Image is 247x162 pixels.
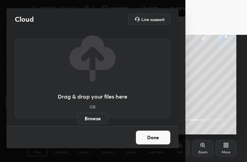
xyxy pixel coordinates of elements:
[89,105,96,109] h5: OR
[198,151,207,154] div: Zoom
[141,17,164,21] h5: Live support
[15,15,34,24] h2: Cloud
[136,131,170,144] button: Done
[222,151,230,154] div: More
[58,94,127,99] h3: Drag & drop your files here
